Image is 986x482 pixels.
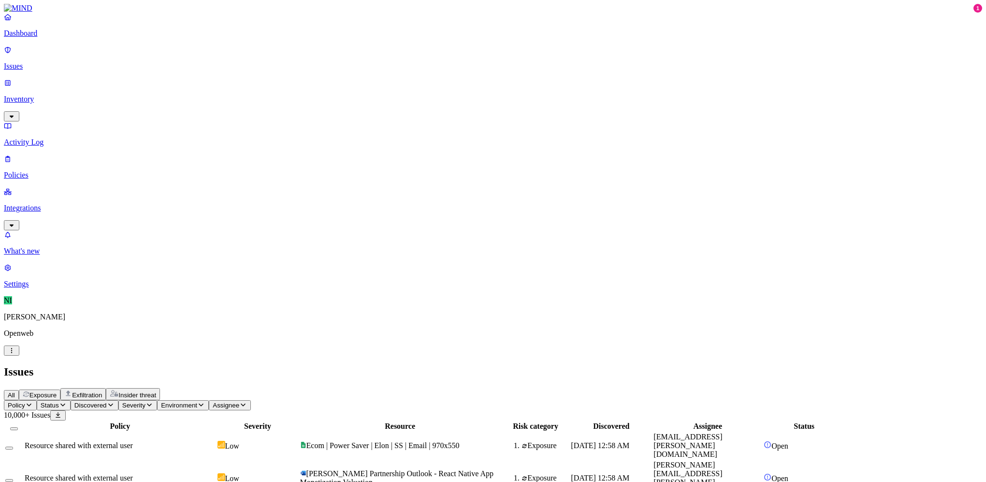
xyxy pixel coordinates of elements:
span: Status [41,402,59,409]
div: Severity [217,422,298,431]
img: microsoft-word [300,470,306,476]
span: Ecom | Power Saver | Elon | SS | Email | 970x550 [306,441,460,450]
h2: Issues [4,365,982,378]
span: [DATE] 12:58 AM [571,474,629,482]
img: google-sheets [300,442,306,448]
img: status-open [764,441,771,449]
button: Select row [5,447,13,450]
span: Environment [161,402,197,409]
span: [DATE] 12:58 AM [571,441,629,450]
img: status-open [764,473,771,481]
div: Risk category [502,422,569,431]
span: Resource shared with external user [25,474,133,482]
img: MIND [4,4,32,13]
p: Policies [4,171,982,180]
p: Activity Log [4,138,982,147]
span: Discovered [74,402,107,409]
p: [PERSON_NAME] [4,313,982,321]
p: Dashboard [4,29,982,38]
span: Exfiltration [72,392,102,399]
p: What's new [4,247,982,256]
div: Policy [25,422,216,431]
p: Openweb [4,329,982,338]
span: Assignee [213,402,239,409]
button: Select all [10,427,18,430]
span: 10,000+ Issues [4,411,50,419]
p: Integrations [4,204,982,212]
p: Inventory [4,95,982,104]
span: Low [225,442,239,450]
div: Resource [300,422,500,431]
span: Insider threat [118,392,156,399]
p: Issues [4,62,982,71]
span: Severity [122,402,145,409]
span: [EMAIL_ADDRESS][PERSON_NAME][DOMAIN_NAME] [653,433,722,458]
div: 1 [973,4,982,13]
span: All [8,392,15,399]
div: Assignee [653,422,762,431]
span: NI [4,296,12,304]
span: Open [771,442,788,450]
p: Settings [4,280,982,288]
img: severity-low [217,473,225,481]
div: Discovered [571,422,652,431]
img: severity-low [217,441,225,449]
div: Exposure [522,441,569,450]
span: Resource shared with external user [25,441,133,450]
span: Exposure [29,392,57,399]
button: Select row [5,479,13,482]
span: Policy [8,402,25,409]
div: Status [764,422,844,431]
